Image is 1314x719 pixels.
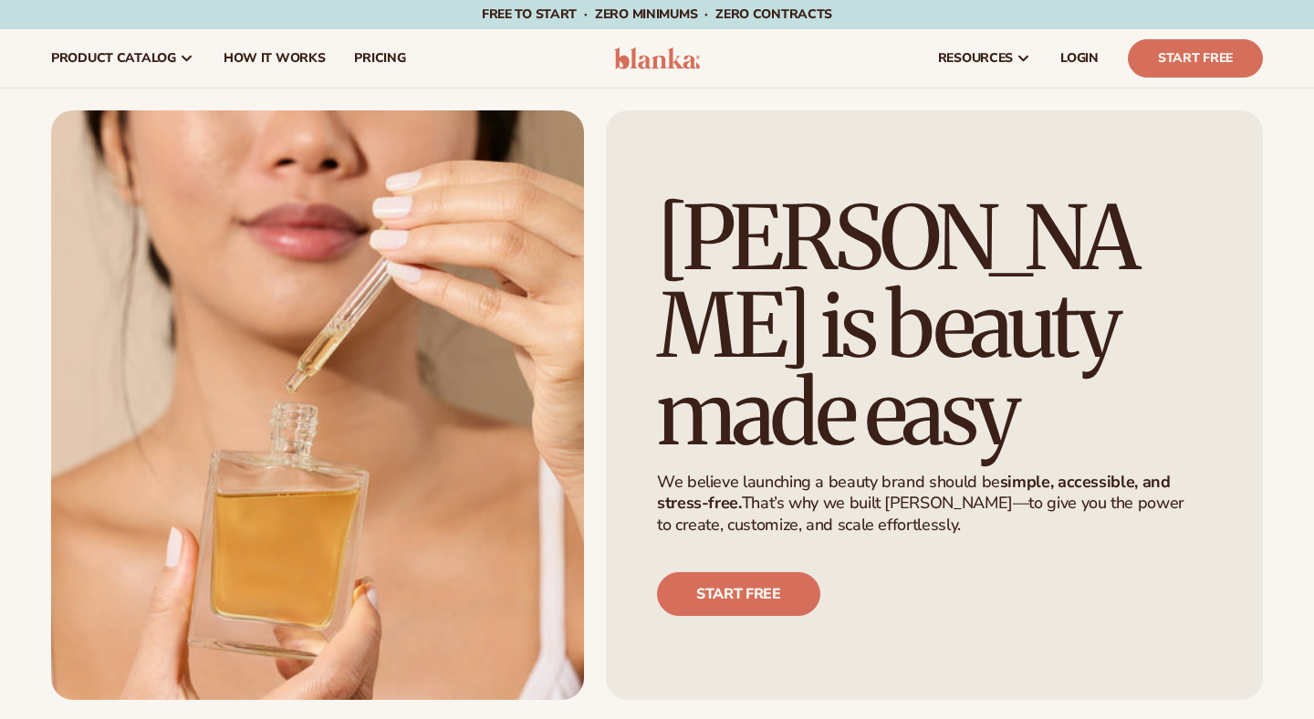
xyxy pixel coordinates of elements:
[657,471,1171,514] strong: simple, accessible, and stress-free.
[36,29,209,88] a: product catalog
[657,194,1212,457] h1: [PERSON_NAME] is beauty made easy
[1060,51,1099,66] span: LOGIN
[614,47,701,69] img: logo
[209,29,340,88] a: How It Works
[923,29,1046,88] a: resources
[938,51,1013,66] span: resources
[1128,39,1263,78] a: Start Free
[224,51,326,66] span: How It Works
[51,51,176,66] span: product catalog
[51,110,584,700] img: Female smiling with serum bottle.
[657,572,820,616] a: Start free
[482,5,832,23] span: Free to start · ZERO minimums · ZERO contracts
[657,472,1201,536] p: We believe launching a beauty brand should be That’s why we built [PERSON_NAME]—to give you the p...
[1046,29,1113,88] a: LOGIN
[339,29,420,88] a: pricing
[354,51,405,66] span: pricing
